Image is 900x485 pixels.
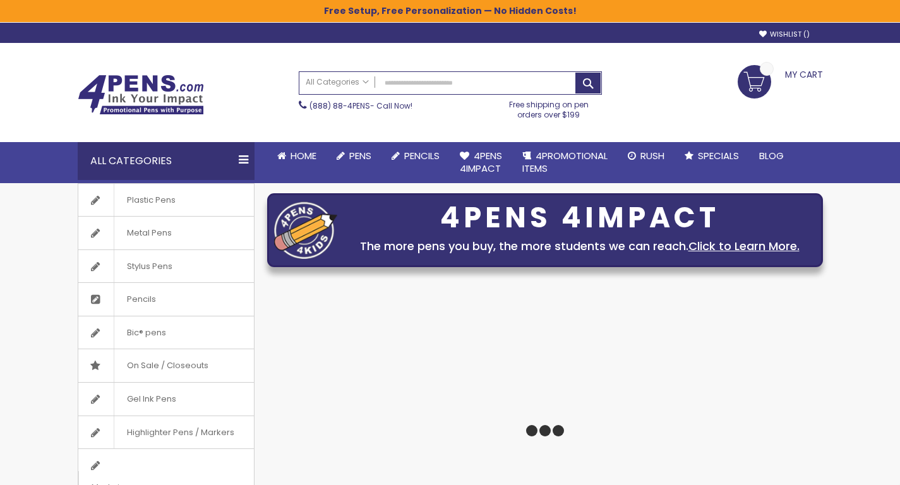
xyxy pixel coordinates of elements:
[306,77,369,87] span: All Categories
[78,283,254,316] a: Pencils
[675,142,749,170] a: Specials
[78,217,254,249] a: Metal Pens
[299,72,375,93] a: All Categories
[114,217,184,249] span: Metal Pens
[78,349,254,382] a: On Sale / Closeouts
[78,250,254,283] a: Stylus Pens
[309,100,412,111] span: - Call Now!
[688,238,800,254] a: Click to Learn More.
[496,95,602,120] div: Free shipping on pen orders over $199
[522,149,608,175] span: 4PROMOTIONAL ITEMS
[274,201,337,259] img: four_pen_logo.png
[349,149,371,162] span: Pens
[114,250,185,283] span: Stylus Pens
[759,30,810,39] a: Wishlist
[78,75,204,115] img: 4Pens Custom Pens and Promotional Products
[327,142,381,170] a: Pens
[267,142,327,170] a: Home
[78,416,254,449] a: Highlighter Pens / Markers
[78,316,254,349] a: Bic® pens
[344,205,816,231] div: 4PENS 4IMPACT
[749,142,794,170] a: Blog
[114,316,179,349] span: Bic® pens
[344,237,816,255] div: The more pens you buy, the more students we can reach.
[759,149,784,162] span: Blog
[78,383,254,416] a: Gel Ink Pens
[114,416,247,449] span: Highlighter Pens / Markers
[618,142,675,170] a: Rush
[114,283,169,316] span: Pencils
[404,149,440,162] span: Pencils
[698,149,739,162] span: Specials
[78,142,255,180] div: All Categories
[381,142,450,170] a: Pencils
[114,349,221,382] span: On Sale / Closeouts
[450,142,512,183] a: 4Pens4impact
[114,383,189,416] span: Gel Ink Pens
[291,149,316,162] span: Home
[309,100,370,111] a: (888) 88-4PENS
[640,149,664,162] span: Rush
[512,142,618,183] a: 4PROMOTIONALITEMS
[78,184,254,217] a: Plastic Pens
[114,184,188,217] span: Plastic Pens
[460,149,502,175] span: 4Pens 4impact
